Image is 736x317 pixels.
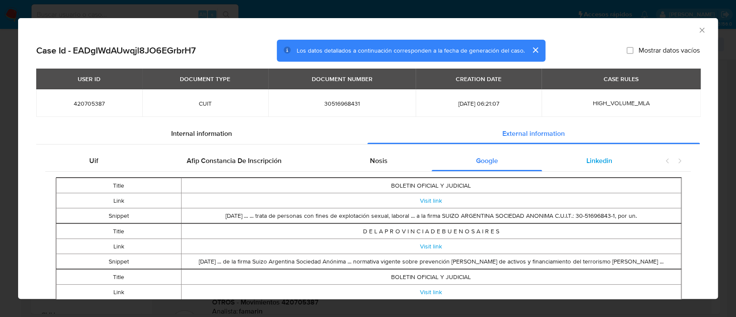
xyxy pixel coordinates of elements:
td: Title [56,270,181,285]
div: DOCUMENT NUMBER [306,72,377,86]
div: USER ID [72,72,106,86]
td: Title [56,224,181,239]
span: External information [502,129,565,138]
td: Link [56,193,181,208]
td: Snippet [56,208,181,223]
span: Uif [89,156,98,166]
button: Cerrar ventana [698,26,705,34]
span: Linkedin [586,156,612,166]
span: HIGH_VOLUME_MLA [592,99,649,107]
div: DOCUMENT TYPE [175,72,235,86]
div: Detailed info [36,123,700,144]
td: Snippet [56,254,181,269]
button: cerrar [525,40,545,60]
span: Mostrar datos vacíos [639,46,700,55]
span: Afip Constancia De Inscripción [187,156,282,166]
td: Link [56,239,181,254]
td: BOLETIN OFICIAL Y JUDICIAL [181,178,681,193]
span: Los datos detallados a continuación corresponden a la fecha de generación del caso. [297,46,525,55]
h2: Case Id - EADgIWdAUwqjl8JO6EGrbrH7 [36,45,196,56]
td: D E L A P R O V I N C I A D E B U E N O S A I R E S [181,224,681,239]
input: Mostrar datos vacíos [626,47,633,54]
span: 30516968431 [279,100,405,107]
td: Title [56,178,181,193]
span: 420705387 [47,100,132,107]
div: closure-recommendation-modal [18,18,718,299]
span: Google [476,156,498,166]
div: Detailed external info [45,151,656,171]
td: Link [56,285,181,300]
a: Visit link [420,196,442,205]
a: Visit link [420,242,442,251]
span: Internal information [171,129,232,138]
td: [DATE] ... de la firma Suizo Argentina Sociedad Anónima ... normativa vigente sobre prevención [P... [181,254,681,269]
div: CREATION DATE [451,72,507,86]
div: CASE RULES [598,72,644,86]
td: [DATE] ... ... trata de personas con fines de explotación sexual, laboral ... a la firma SUIZO AR... [181,208,681,223]
td: BOLETIN OFICIAL Y JUDICIAL [181,270,681,285]
span: Nosis [370,156,388,166]
a: Visit link [420,288,442,296]
span: CUIT [153,100,258,107]
span: [DATE] 06:21:07 [426,100,532,107]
